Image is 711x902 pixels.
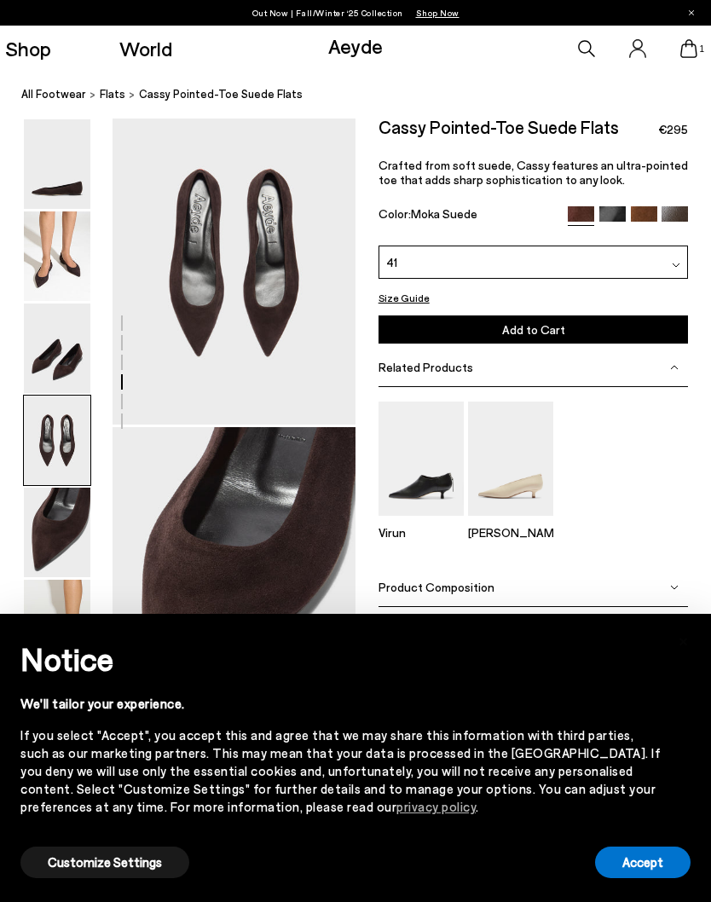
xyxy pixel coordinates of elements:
[252,4,460,21] p: Out Now | Fall/Winter ‘25 Collection
[672,261,680,269] img: svg%3E
[24,211,90,301] img: Cassy Pointed-Toe Suede Flats - Image 2
[678,627,690,651] span: ×
[379,525,464,540] p: Virun
[468,402,553,515] img: Clara Pointed-Toe Pumps
[379,289,430,306] button: Size Guide
[20,847,189,878] button: Customize Settings
[416,8,460,18] span: Navigate to /collections/new-in
[24,396,90,485] img: Cassy Pointed-Toe Suede Flats - Image 4
[24,488,90,577] img: Cassy Pointed-Toe Suede Flats - Image 5
[379,580,494,594] span: Product Composition
[379,206,558,226] div: Color:
[20,637,663,681] h2: Notice
[379,402,464,515] img: Virun Pointed Sock Boots
[100,87,125,101] span: flats
[663,619,704,660] button: Close this notice
[379,315,689,344] button: Add to Cart
[119,38,172,59] a: World
[697,44,706,54] span: 1
[24,119,90,209] img: Cassy Pointed-Toe Suede Flats - Image 1
[670,583,679,592] img: svg%3E
[21,72,711,119] nav: breadcrumb
[396,799,476,814] a: privacy policy
[595,847,691,878] button: Accept
[100,85,125,103] a: flats
[680,39,697,58] a: 1
[379,158,689,187] p: Crafted from soft suede, Cassy features an ultra-pointed toe that adds sharp sophistication to an...
[468,504,553,540] a: Clara Pointed-Toe Pumps [PERSON_NAME]
[21,85,86,103] a: All Footwear
[411,206,477,221] span: Moka Suede
[658,121,688,138] span: €295
[139,85,303,103] span: Cassy Pointed-Toe Suede Flats
[386,253,397,271] span: 41
[379,360,473,374] span: Related Products
[24,580,90,669] img: Cassy Pointed-Toe Suede Flats - Image 6
[328,33,383,58] a: Aeyde
[5,38,51,59] a: Shop
[502,322,565,337] span: Add to Cart
[20,695,663,713] div: We'll tailor your experience.
[670,363,679,372] img: svg%3E
[379,504,464,540] a: Virun Pointed Sock Boots Virun
[24,304,90,393] img: Cassy Pointed-Toe Suede Flats - Image 3
[20,726,663,816] div: If you select "Accept", you accept this and agree that we may share this information with third p...
[379,119,619,136] h2: Cassy Pointed-Toe Suede Flats
[468,525,553,540] p: [PERSON_NAME]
